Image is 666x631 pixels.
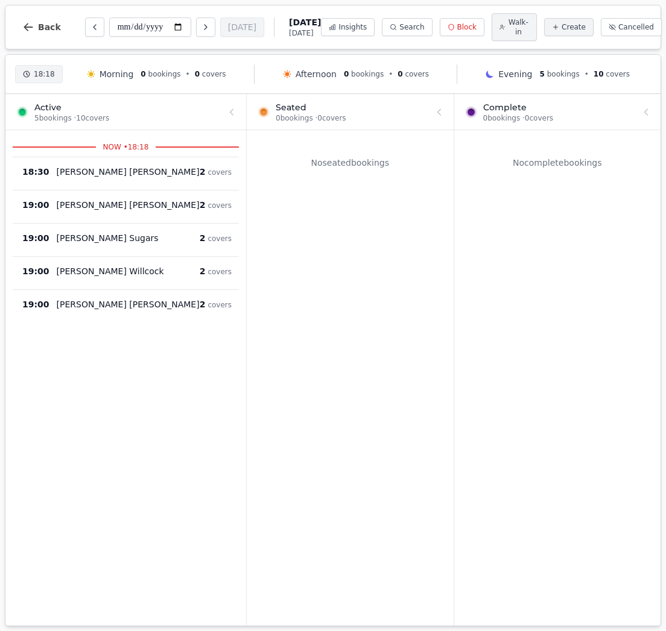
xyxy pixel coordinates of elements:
[544,18,594,36] button: Create
[220,17,264,37] button: [DATE]
[202,70,226,78] span: covers
[388,69,393,79] span: •
[382,18,432,36] button: Search
[606,70,630,78] span: covers
[200,266,206,276] span: 2
[457,22,477,32] span: Block
[141,70,145,78] span: 0
[208,301,232,309] span: covers
[186,69,190,79] span: •
[539,70,544,78] span: 5
[289,16,321,28] span: [DATE]
[498,68,532,80] span: Evening
[618,22,654,32] span: Cancelled
[200,233,206,243] span: 2
[351,70,384,78] span: bookings
[57,298,200,310] p: [PERSON_NAME] [PERSON_NAME]
[321,18,375,36] button: Insights
[22,199,49,211] span: 19:00
[208,234,232,243] span: covers
[57,199,200,211] p: [PERSON_NAME] [PERSON_NAME]
[22,232,49,244] span: 19:00
[195,70,200,78] span: 0
[547,70,580,78] span: bookings
[13,13,71,42] button: Back
[196,17,215,37] button: Next day
[492,13,537,41] button: Walk-in
[399,22,424,32] span: Search
[440,18,484,36] button: Block
[208,168,232,177] span: covers
[57,265,164,277] p: [PERSON_NAME] Willcock
[208,268,232,276] span: covers
[200,167,206,177] span: 2
[148,70,181,78] span: bookings
[254,157,446,169] p: No seated bookings
[22,265,49,277] span: 19:00
[594,70,604,78] span: 10
[85,17,104,37] button: Previous day
[601,18,662,36] button: Cancelled
[34,69,55,79] span: 18:18
[57,166,200,178] p: [PERSON_NAME] [PERSON_NAME]
[461,157,654,169] p: No complete bookings
[22,166,49,178] span: 18:30
[344,70,349,78] span: 0
[338,22,367,32] span: Insights
[296,68,337,80] span: Afternoon
[398,70,402,78] span: 0
[585,69,589,79] span: •
[22,298,49,310] span: 19:00
[508,17,529,37] span: Walk-in
[100,68,134,80] span: Morning
[200,200,206,210] span: 2
[96,142,156,152] span: NOW • 18:18
[405,70,429,78] span: covers
[208,201,232,210] span: covers
[562,22,586,32] span: Create
[200,300,206,309] span: 2
[38,23,61,31] span: Back
[289,28,321,38] span: [DATE]
[57,232,159,244] p: [PERSON_NAME] Sugars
